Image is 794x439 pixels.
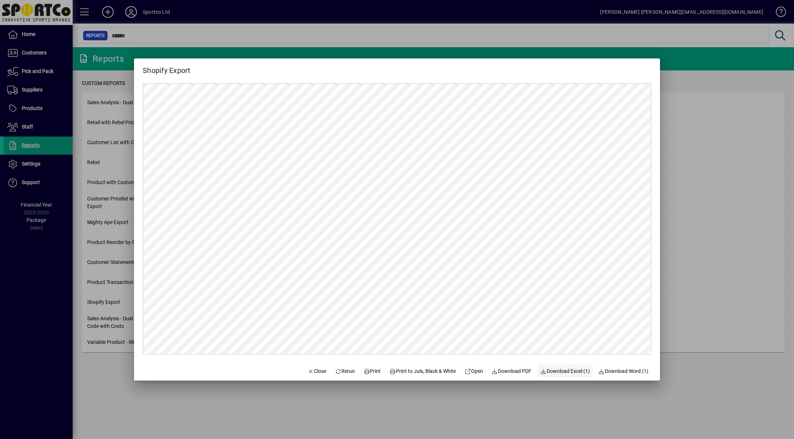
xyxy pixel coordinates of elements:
[492,367,532,375] span: Download PDF
[465,367,483,375] span: Open
[540,367,590,375] span: Download Excel (1)
[596,365,652,378] button: Download Word (1)
[537,365,593,378] button: Download Excel (1)
[361,365,384,378] button: Print
[335,367,355,375] span: Rerun
[364,367,381,375] span: Print
[305,365,329,378] button: Close
[489,365,535,378] a: Download PDF
[387,365,459,378] button: Print to Juls, Black & White
[308,367,327,375] span: Close
[390,367,456,375] span: Print to Juls, Black & White
[462,365,486,378] a: Open
[134,58,199,76] h2: Shopify Export
[599,367,649,375] span: Download Word (1)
